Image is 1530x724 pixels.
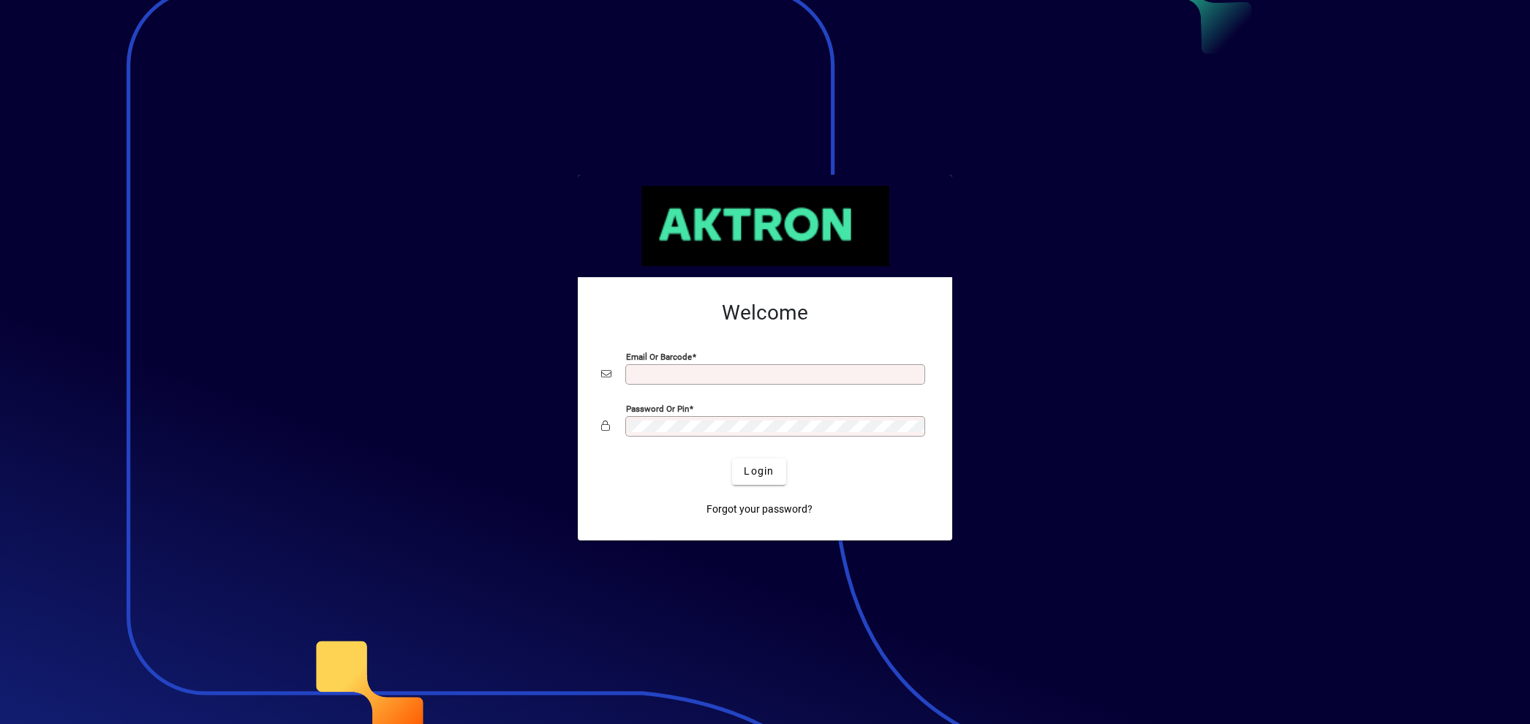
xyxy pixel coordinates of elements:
span: Login [744,464,774,479]
mat-label: Password or Pin [626,403,689,413]
h2: Welcome [601,301,929,325]
mat-label: Email or Barcode [626,351,692,361]
span: Forgot your password? [706,502,813,517]
a: Forgot your password? [701,497,818,523]
button: Login [732,459,785,485]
